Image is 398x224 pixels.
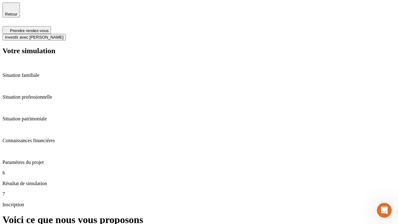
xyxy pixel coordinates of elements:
[10,28,49,33] span: Prendre rendez-vous
[2,181,396,186] p: Résultat de simulation
[2,2,20,17] button: Retour
[2,202,396,208] p: Inscription
[2,47,396,55] h2: Votre simulation
[5,12,17,16] span: Retour
[2,116,396,122] p: Situation patrimoniale
[2,160,396,165] p: Paramètres du projet
[2,191,396,197] p: 7
[2,94,396,100] p: Situation professionnelle
[377,203,392,218] iframe: Intercom live chat
[5,35,63,40] span: Investir avec [PERSON_NAME]
[2,72,396,78] p: Situation familiale
[2,170,396,176] p: 6
[2,34,66,40] button: Investir avec [PERSON_NAME]
[2,26,51,34] button: Prendre rendez-vous
[2,138,396,143] p: Connaissances financières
